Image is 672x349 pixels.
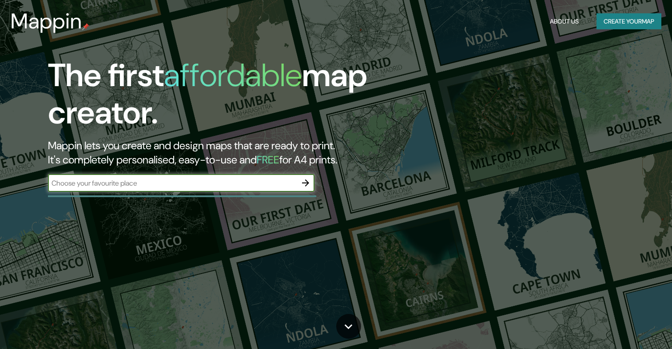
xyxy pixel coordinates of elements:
h5: FREE [257,153,279,167]
h3: Mappin [11,9,82,34]
img: mappin-pin [82,23,89,30]
input: Choose your favourite place [48,178,297,188]
h1: affordable [164,55,302,96]
button: Create yourmap [596,13,661,30]
button: About Us [546,13,582,30]
h1: The first map creator. [48,57,384,139]
h2: Mappin lets you create and design maps that are ready to print. It's completely personalised, eas... [48,139,384,167]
